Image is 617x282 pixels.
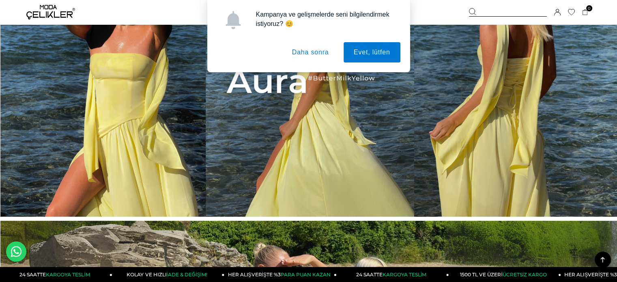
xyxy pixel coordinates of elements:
[449,267,561,282] a: 1500 TL VE ÜZERİÜCRETSİZ KARGO
[46,271,90,278] span: KARGOYA TESLİM
[344,42,400,62] button: Evet, lütfen
[225,267,337,282] a: HER ALIŞVERİŞTE %3PARA PUAN KAZAN
[224,11,242,29] img: notification icon
[281,271,331,278] span: PARA PUAN KAZAN
[503,271,547,278] span: ÜCRETSİZ KARGO
[112,267,225,282] a: KOLAY VE HIZLIİADE & DEĞİŞİM!
[0,267,113,282] a: 24 SAATTEKARGOYA TESLİM
[383,271,426,278] span: KARGOYA TESLİM
[282,42,339,62] button: Daha sonra
[337,267,449,282] a: 24 SAATTEKARGOYA TESLİM
[249,10,400,28] div: Kampanya ve gelişmelerde seni bilgilendirmek istiyoruz? 😊
[166,271,207,278] span: İADE & DEĞİŞİM!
